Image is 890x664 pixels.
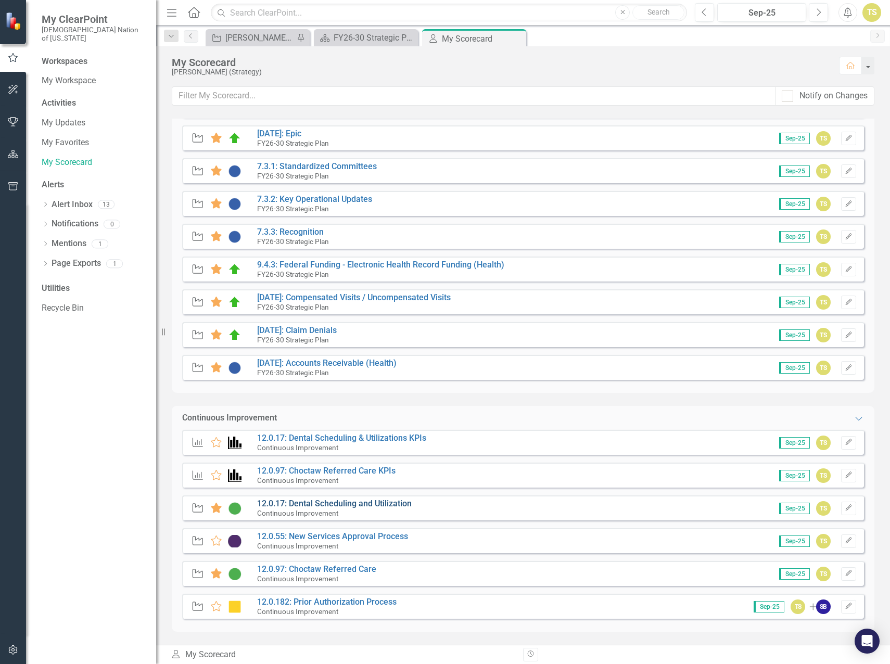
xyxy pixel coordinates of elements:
[42,75,146,87] a: My Workspace
[257,499,412,508] a: 12.0.17: Dental Scheduling and Utilization
[334,31,415,44] div: FY26-30 Strategic Plan
[862,3,881,22] button: TS
[228,502,241,515] img: CI Action Plan Approved/In Progress
[42,13,146,25] span: My ClearPoint
[228,263,241,276] img: On Target
[106,259,123,268] div: 1
[257,443,338,452] small: Continuous Improvement
[42,56,87,68] div: Workspaces
[228,165,241,177] img: Not Started
[42,117,146,129] a: My Updates
[228,469,241,482] img: Performance Management
[816,599,831,614] div: SB
[257,542,338,550] small: Continuous Improvement
[717,3,806,22] button: Sep-25
[754,601,784,612] span: Sep-25
[182,412,277,424] div: Continuous Improvement
[816,164,831,178] div: TS
[816,262,831,277] div: TS
[779,133,810,144] span: Sep-25
[779,165,810,177] span: Sep-25
[816,534,831,548] div: TS
[257,129,301,138] a: [DATE]: Epic
[816,229,831,244] div: TS
[316,31,415,44] a: FY26-30 Strategic Plan
[228,296,241,309] img: On Target
[228,329,241,341] img: On Target
[257,607,338,616] small: Continuous Improvement
[721,7,803,19] div: Sep-25
[816,501,831,516] div: TS
[816,131,831,146] div: TS
[779,503,810,514] span: Sep-25
[257,161,377,171] a: 7.3.1: Standardized Committees
[791,599,805,614] div: TS
[257,597,397,607] a: 12.0.182: Prior Authorization Process
[228,198,241,210] img: Not Started
[779,362,810,374] span: Sep-25
[779,231,810,242] span: Sep-25
[257,433,426,443] a: 12.0.17: Dental Scheduling & Utilizations KPIs
[257,292,451,302] a: [DATE]: Compensated Visits / Uncompensated Visits
[228,568,241,580] img: CI Action Plan Approved/In Progress
[779,329,810,341] span: Sep-25
[42,137,146,149] a: My Favorites
[257,564,376,574] a: 12.0.97: Choctaw Referred Care
[172,57,829,68] div: My Scorecard
[42,283,146,295] div: Utilities
[632,5,684,20] button: Search
[257,531,408,541] a: 12.0.55: New Services Approval Process
[779,535,810,547] span: Sep-25
[52,258,101,270] a: Page Exports
[208,31,294,44] a: [PERSON_NAME] SO's
[816,361,831,375] div: TS
[779,568,810,580] span: Sep-25
[52,238,86,250] a: Mentions
[257,227,324,237] a: 7.3.3: Recognition
[228,601,241,613] img: Caution
[816,197,831,211] div: TS
[98,200,115,209] div: 13
[228,231,241,243] img: Not Started
[647,8,670,16] span: Search
[257,303,329,311] small: FY26-30 Strategic Plan
[257,139,329,147] small: FY26-30 Strategic Plan
[257,325,337,335] a: [DATE]: Claim Denials
[257,270,329,278] small: FY26-30 Strategic Plan
[816,567,831,581] div: TS
[816,328,831,342] div: TS
[172,86,775,106] input: Filter My Scorecard...
[92,239,108,248] div: 1
[257,574,338,583] small: Continuous Improvement
[257,194,372,204] a: 7.3.2: Key Operational Updates
[257,476,338,484] small: Continuous Improvement
[442,32,524,45] div: My Scorecard
[816,436,831,450] div: TS
[172,68,829,76] div: [PERSON_NAME] (Strategy)
[171,649,515,661] div: My Scorecard
[42,302,146,314] a: Recycle Bin
[211,4,687,22] input: Search ClearPoint...
[816,295,831,310] div: TS
[257,237,329,246] small: FY26-30 Strategic Plan
[779,437,810,449] span: Sep-25
[42,97,146,109] div: Activities
[779,198,810,210] span: Sep-25
[257,466,396,476] a: 12.0.97: Choctaw Referred Care KPIs
[855,629,880,654] div: Open Intercom Messenger
[257,172,329,180] small: FY26-30 Strategic Plan
[104,220,120,228] div: 0
[228,132,241,145] img: On Target
[52,199,93,211] a: Alert Inbox
[816,468,831,483] div: TS
[799,90,868,102] div: Notify on Changes
[257,509,338,517] small: Continuous Improvement
[42,25,146,43] small: [DEMOGRAPHIC_DATA] Nation of [US_STATE]
[228,535,241,547] img: CI In Progress
[225,31,294,44] div: [PERSON_NAME] SO's
[5,12,23,30] img: ClearPoint Strategy
[257,205,329,213] small: FY26-30 Strategic Plan
[42,179,146,191] div: Alerts
[257,336,329,344] small: FY26-30 Strategic Plan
